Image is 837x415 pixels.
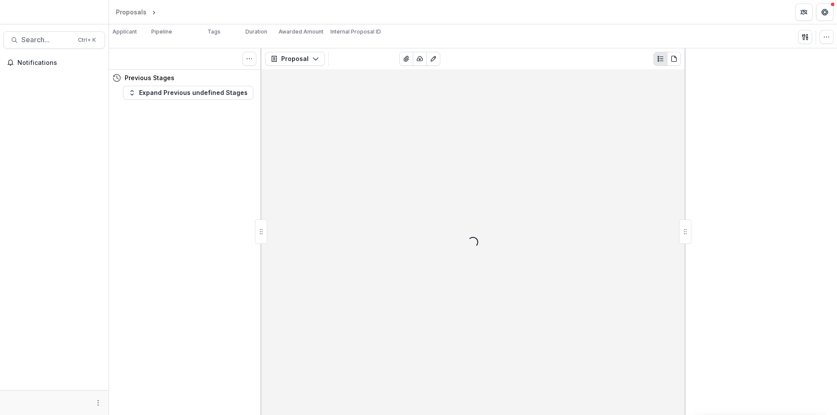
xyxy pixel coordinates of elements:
p: Awarded Amount [279,28,323,36]
a: Proposals [112,6,150,18]
p: Duration [245,28,267,36]
div: Ctrl + K [76,35,98,45]
button: Partners [795,3,813,21]
p: Applicant [112,28,137,36]
p: Internal Proposal ID [330,28,381,36]
button: Get Help [816,3,834,21]
button: More [93,398,103,408]
button: Expand Previous undefined Stages [123,86,253,100]
div: Proposals [116,7,146,17]
p: Tags [208,28,221,36]
nav: breadcrumb [112,6,195,18]
button: Notifications [3,56,105,70]
span: Search... [21,36,73,44]
button: View Attached Files [399,52,413,66]
button: Proposal [265,52,325,66]
p: Pipeline [151,28,172,36]
span: Notifications [17,59,102,67]
button: Search... [3,31,105,49]
button: PDF view [667,52,681,66]
button: Edit as form [426,52,440,66]
button: Plaintext view [653,52,667,66]
h4: Previous Stages [125,73,174,82]
button: Toggle View Cancelled Tasks [242,52,256,66]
